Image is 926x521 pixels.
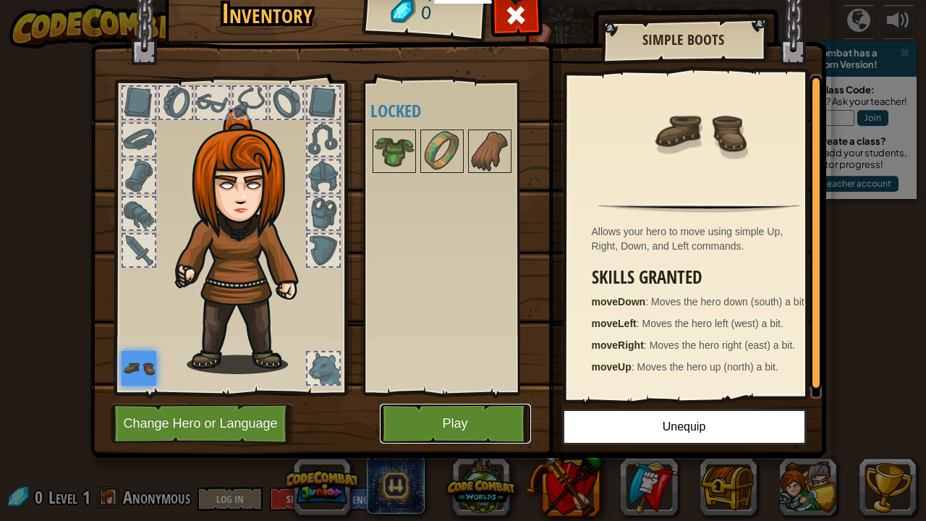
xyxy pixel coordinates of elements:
h2: Simple Boots [616,32,752,48]
strong: moveUp [592,361,632,373]
span: Moves the hero left (west) a bit. [642,318,783,329]
img: portrait.png [653,85,747,179]
img: portrait.png [122,351,156,386]
img: portrait.png [374,131,415,171]
span: : [637,318,642,329]
strong: moveDown [592,296,646,308]
h3: Skills Granted [592,268,815,287]
strong: moveRight [592,339,644,351]
span: : [632,361,637,373]
img: hair_f2.png [169,108,324,374]
img: portrait.png [422,131,462,171]
div: Allows your hero to move using simple Up, Right, Down, and Left commands. [592,224,815,253]
button: Change Hero or Language [111,404,294,444]
strong: moveLeft [592,318,637,329]
button: Unequip [562,409,807,445]
button: Play [380,404,531,444]
span: : [644,339,650,351]
img: hr.png [598,203,799,213]
span: Moves the hero down (south) a bit. [651,296,807,308]
span: Moves the hero up (north) a bit. [637,361,778,373]
span: Moves the hero right (east) a bit. [650,339,796,351]
img: portrait.png [470,131,510,171]
span: : [645,296,651,308]
h4: Locked [370,101,552,120]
